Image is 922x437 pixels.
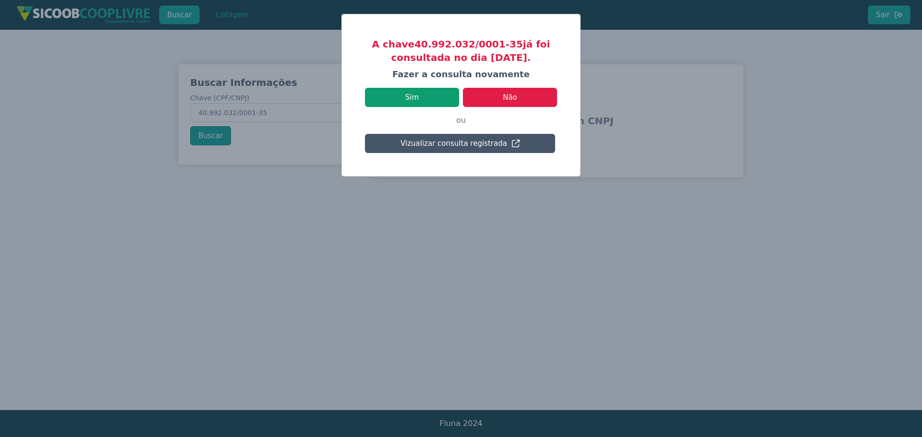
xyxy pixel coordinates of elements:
[365,37,557,64] h3: A chave 40.992.032/0001-35 já foi consultada no dia [DATE].
[365,68,557,80] h4: Fazer a consulta novamente
[365,134,555,153] button: Vizualizar consulta registrada
[365,88,459,107] button: Sim
[365,107,557,134] p: ou
[463,88,557,107] button: Não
